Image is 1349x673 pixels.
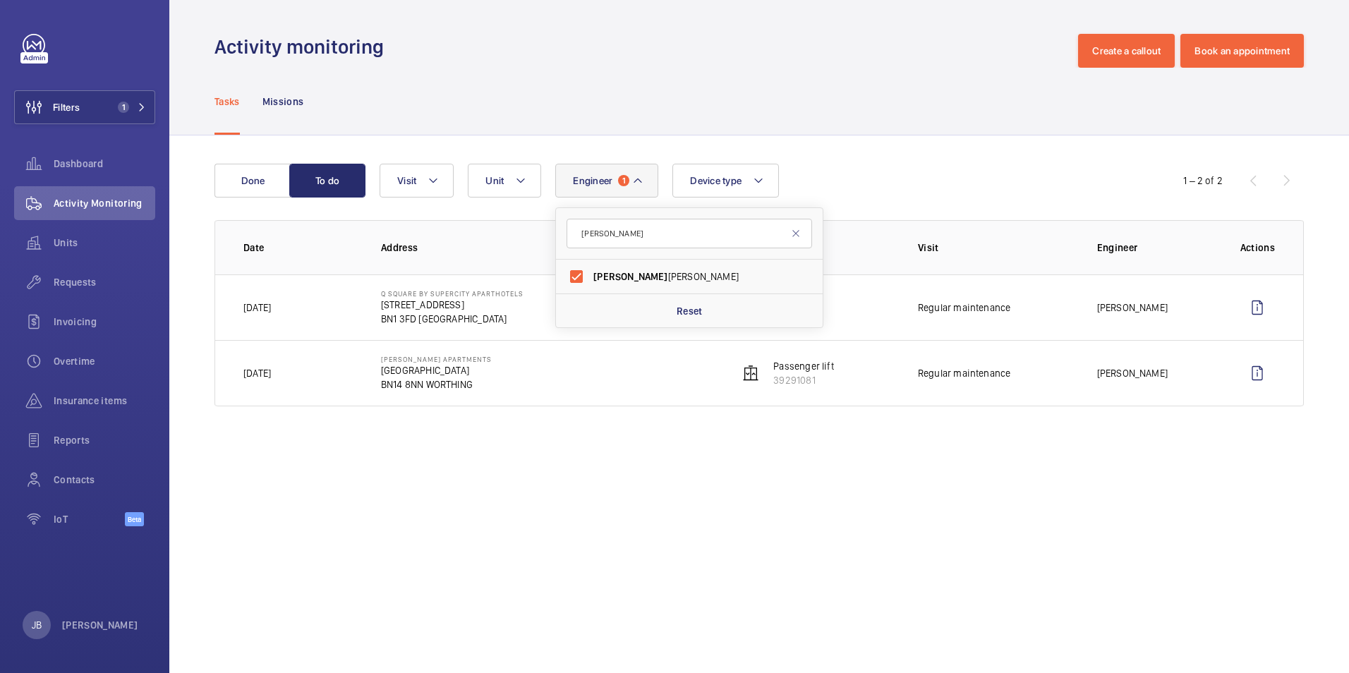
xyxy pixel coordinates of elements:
p: [DATE] [243,366,271,380]
span: Filters [53,100,80,114]
p: Actions [1240,241,1275,255]
span: Requests [54,275,155,289]
span: Insurance items [54,394,155,408]
p: Tasks [214,95,240,109]
p: Reset [677,304,703,318]
span: Contacts [54,473,155,487]
span: IoT [54,512,125,526]
p: Date [243,241,358,255]
span: Beta [125,512,144,526]
p: Address [381,241,716,255]
span: Device type [690,175,742,186]
p: [GEOGRAPHIC_DATA] [381,363,492,377]
span: [PERSON_NAME] [593,269,787,284]
p: [DATE] [243,301,271,315]
p: Regular maintenance [918,366,1010,380]
button: To do [289,164,365,198]
h1: Activity monitoring [214,34,392,60]
p: Engineer [1097,241,1218,255]
input: Search by engineer [567,219,812,248]
button: Unit [468,164,541,198]
button: Book an appointment [1180,34,1304,68]
span: Reports [54,433,155,447]
button: Filters1 [14,90,155,124]
span: Engineer [573,175,612,186]
p: [PERSON_NAME] [1097,366,1168,380]
p: Passenger lift [773,359,834,373]
img: elevator.svg [742,365,759,382]
div: 1 – 2 of 2 [1183,174,1223,188]
p: Missions [262,95,304,109]
p: BN1 3FD [GEOGRAPHIC_DATA] [381,312,524,326]
span: [PERSON_NAME] [593,271,667,282]
p: Visit [918,241,1075,255]
p: [PERSON_NAME] Apartments [381,355,492,363]
p: Q Square by Supercity Aparthotels [381,289,524,298]
p: JB [32,618,42,632]
span: Dashboard [54,157,155,171]
span: Overtime [54,354,155,368]
p: [PERSON_NAME] [1097,301,1168,315]
span: Units [54,236,155,250]
button: Create a callout [1078,34,1175,68]
span: Invoicing [54,315,155,329]
span: 1 [118,102,129,113]
span: Unit [485,175,504,186]
button: Visit [380,164,454,198]
button: Done [214,164,291,198]
p: BN14 8NN WORTHING [381,377,492,392]
button: Device type [672,164,779,198]
p: 39291081 [773,373,834,387]
button: Engineer1 [555,164,658,198]
p: Regular maintenance [918,301,1010,315]
p: [STREET_ADDRESS] [381,298,524,312]
span: Visit [397,175,416,186]
span: Activity Monitoring [54,196,155,210]
p: [PERSON_NAME] [62,618,138,632]
span: 1 [618,175,629,186]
